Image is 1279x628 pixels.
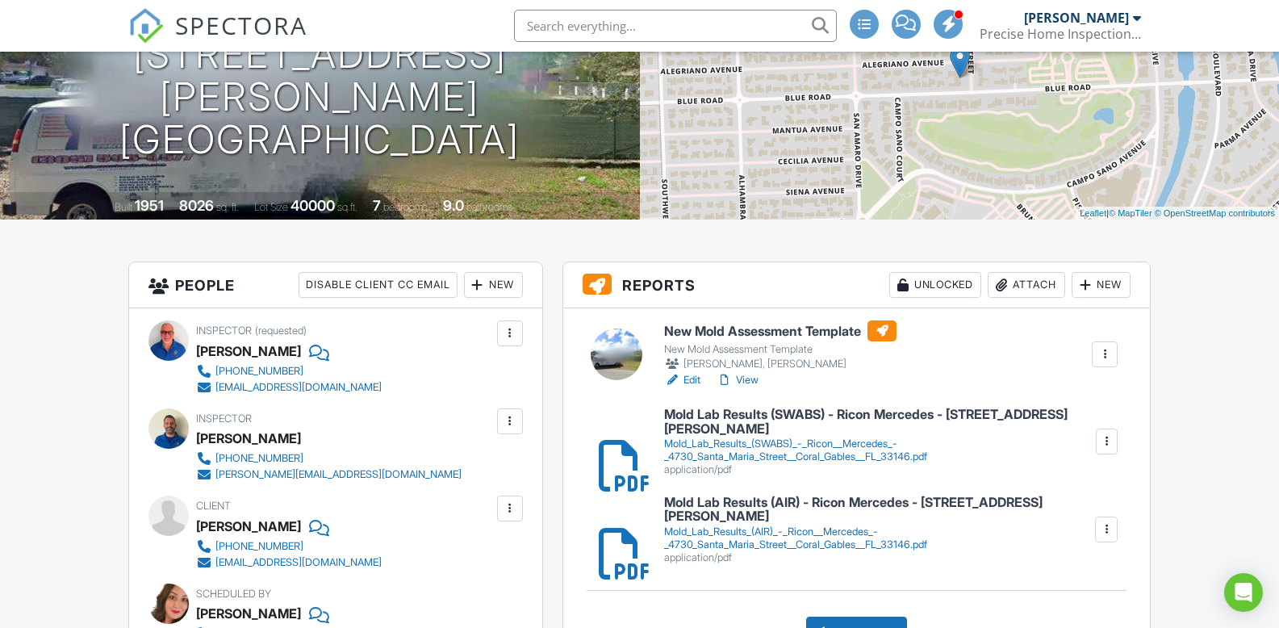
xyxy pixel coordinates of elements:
[26,33,614,161] h1: [STREET_ADDRESS][PERSON_NAME] [GEOGRAPHIC_DATA]
[196,555,382,571] a: [EMAIL_ADDRESS][DOMAIN_NAME]
[1155,208,1275,218] a: © OpenStreetMap contributors
[196,324,252,337] span: Inspector
[196,363,382,379] a: [PHONE_NUMBER]
[373,197,381,214] div: 7
[664,408,1094,436] h6: Mold Lab Results (SWABS) - Ricon Mercedes - [STREET_ADDRESS][PERSON_NAME]
[196,412,252,425] span: Inspector
[290,197,335,214] div: 40000
[129,262,542,308] h3: People
[1072,272,1131,298] div: New
[196,467,462,483] a: [PERSON_NAME][EMAIL_ADDRESS][DOMAIN_NAME]
[1076,207,1279,220] div: |
[1109,208,1152,218] a: © MapTiler
[717,372,759,388] a: View
[664,343,897,356] div: New Mold Assessment Template
[196,538,382,555] a: [PHONE_NUMBER]
[464,272,523,298] div: New
[664,320,897,341] h6: New Mold Assessment Template
[443,197,464,214] div: 9.0
[889,272,981,298] div: Unlocked
[215,540,303,553] div: [PHONE_NUMBER]
[215,468,462,481] div: [PERSON_NAME][EMAIL_ADDRESS][DOMAIN_NAME]
[664,463,1094,476] div: application/pdf
[196,514,301,538] div: [PERSON_NAME]
[215,381,382,394] div: [EMAIL_ADDRESS][DOMAIN_NAME]
[664,551,1093,564] div: application/pdf
[988,272,1065,298] div: Attach
[196,601,301,626] div: [PERSON_NAME]
[128,8,164,44] img: The Best Home Inspection Software - Spectora
[196,339,301,363] div: [PERSON_NAME]
[664,356,897,372] div: [PERSON_NAME], [PERSON_NAME]
[664,525,1093,551] div: Mold_Lab_Results_(AIR)_-_Ricon__Mercedes_-_4730_Santa_Maria_Street__Coral_Gables__FL_33146.pdf
[664,372,700,388] a: Edit
[980,26,1141,42] div: Precise Home Inspection Services
[216,201,239,213] span: sq. ft.
[215,556,382,569] div: [EMAIL_ADDRESS][DOMAIN_NAME]
[664,320,897,372] a: New Mold Assessment Template New Mold Assessment Template [PERSON_NAME], [PERSON_NAME]
[1024,10,1129,26] div: [PERSON_NAME]
[1080,208,1106,218] a: Leaflet
[514,10,837,42] input: Search everything...
[179,197,214,214] div: 8026
[196,588,271,600] span: Scheduled By
[299,272,458,298] div: Disable Client CC Email
[135,197,164,214] div: 1951
[175,8,307,42] span: SPECTORA
[196,500,231,512] span: Client
[196,450,462,467] a: [PHONE_NUMBER]
[466,201,512,213] span: bathrooms
[563,262,1151,308] h3: Reports
[664,496,1093,564] a: Mold Lab Results (AIR) - Ricon Mercedes - [STREET_ADDRESS][PERSON_NAME] Mold_Lab_Results_(AIR)_-_...
[196,379,382,396] a: [EMAIL_ADDRESS][DOMAIN_NAME]
[254,201,288,213] span: Lot Size
[1224,573,1263,612] div: Open Intercom Messenger
[664,438,1094,463] div: Mold_Lab_Results_(SWABS)_-_Ricon__Mercedes_-_4730_Santa_Maria_Street__Coral_Gables__FL_33146.pdf
[664,408,1094,476] a: Mold Lab Results (SWABS) - Ricon Mercedes - [STREET_ADDRESS][PERSON_NAME] Mold_Lab_Results_(SWABS...
[128,22,307,56] a: SPECTORA
[255,324,307,337] span: (requested)
[215,452,303,465] div: [PHONE_NUMBER]
[337,201,357,213] span: sq.ft.
[115,201,132,213] span: Built
[215,365,303,378] div: [PHONE_NUMBER]
[196,426,301,450] div: [PERSON_NAME]
[664,496,1093,524] h6: Mold Lab Results (AIR) - Ricon Mercedes - [STREET_ADDRESS][PERSON_NAME]
[383,201,428,213] span: bedrooms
